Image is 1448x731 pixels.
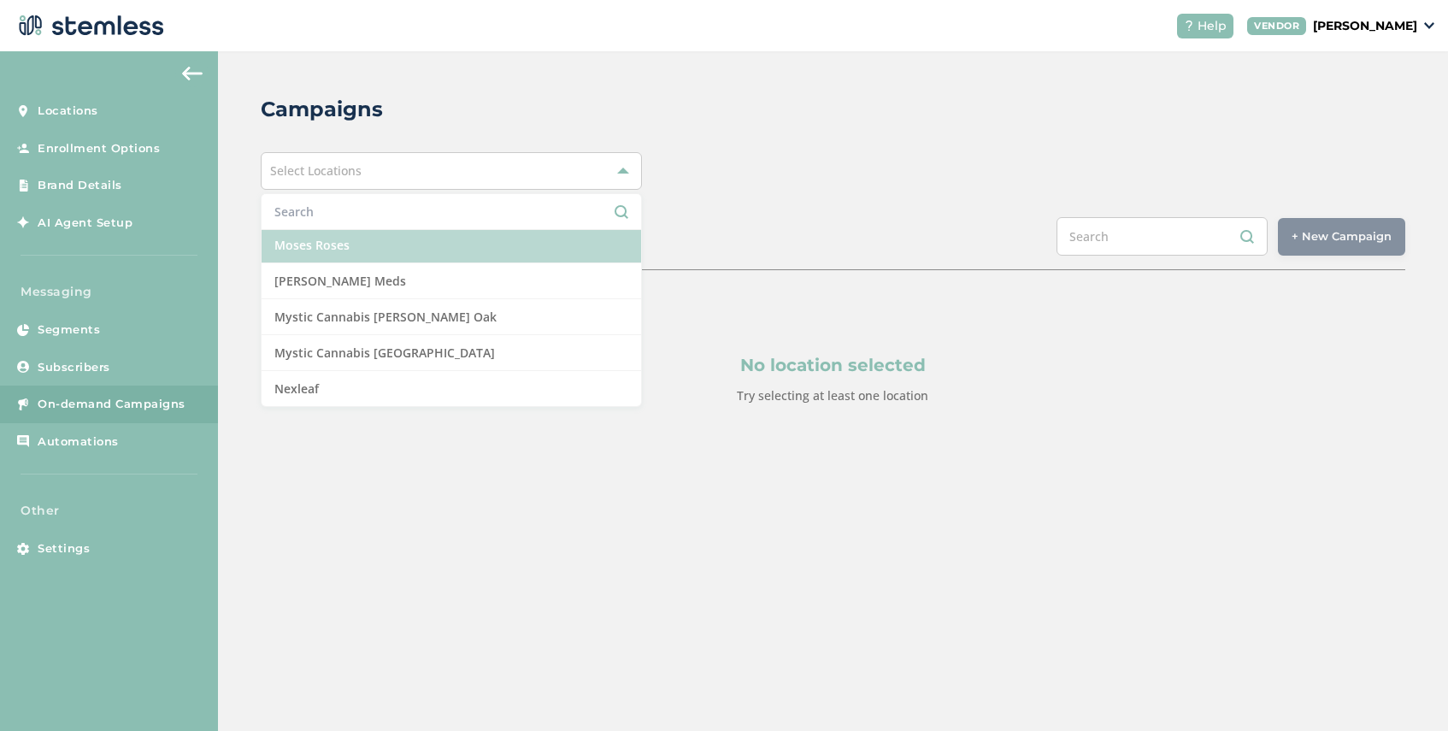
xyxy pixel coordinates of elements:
[262,299,641,335] li: Mystic Cannabis [PERSON_NAME] Oak
[38,321,100,339] span: Segments
[262,263,641,299] li: [PERSON_NAME] Meds
[262,335,641,371] li: Mystic Cannabis [GEOGRAPHIC_DATA]
[38,359,110,376] span: Subscribers
[262,371,641,407] li: Nexleaf
[1313,17,1417,35] p: [PERSON_NAME]
[38,396,185,413] span: On-demand Campaigns
[1363,649,1448,731] iframe: Chat Widget
[38,103,98,120] span: Locations
[1057,217,1268,256] input: Search
[261,94,383,125] h2: Campaigns
[1198,17,1227,35] span: Help
[270,162,362,179] span: Select Locations
[182,67,203,80] img: icon-arrow-back-accent-c549486e.svg
[38,215,132,232] span: AI Agent Setup
[1184,21,1194,31] img: icon-help-white-03924b79.svg
[14,9,164,43] img: logo-dark-0685b13c.svg
[737,387,928,404] label: Try selecting at least one location
[274,203,628,221] input: Search
[38,433,119,451] span: Automations
[1424,22,1434,29] img: icon_down-arrow-small-66adaf34.svg
[1247,17,1306,35] div: VENDOR
[38,140,160,157] span: Enrollment Options
[38,540,90,557] span: Settings
[38,177,122,194] span: Brand Details
[262,227,641,263] li: Moses Roses
[343,352,1323,378] p: No location selected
